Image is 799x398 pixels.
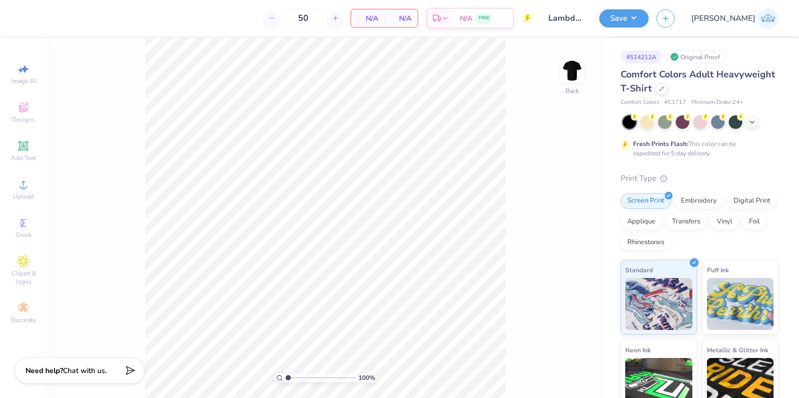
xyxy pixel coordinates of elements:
span: N/A [357,13,378,24]
span: FREE [479,15,489,22]
span: Neon Ink [625,344,651,355]
span: Add Text [11,154,36,162]
div: Digital Print [727,193,777,209]
span: Comfort Colors Adult Heavyweight T-Shirt [621,68,775,95]
span: [PERSON_NAME] [691,12,755,24]
span: 100 % [358,373,375,382]
span: Image AI [11,77,36,85]
img: Josephine Amber Orros [758,8,778,29]
span: Standard [625,264,653,275]
div: Rhinestones [621,235,671,250]
span: # C1717 [664,98,686,107]
span: Designs [12,115,35,124]
input: Untitled Design [540,8,591,29]
span: Comfort Colors [621,98,659,107]
strong: Fresh Prints Flash: [633,140,688,148]
strong: Need help? [25,366,63,376]
div: This color can be expedited for 5 day delivery. [633,139,761,158]
span: Greek [16,231,32,239]
img: Puff Ink [707,278,774,330]
img: Back [562,60,583,81]
span: Upload [13,192,34,201]
span: Metallic & Glitter Ink [707,344,768,355]
button: Save [599,9,649,28]
div: Print Type [621,173,778,184]
input: – – [283,9,324,28]
span: N/A [391,13,411,24]
a: [PERSON_NAME] [691,8,778,29]
img: Standard [625,278,692,330]
span: Puff Ink [707,264,729,275]
div: # 514212A [621,50,662,63]
span: Clipart & logos [5,269,42,286]
div: Transfers [665,214,707,230]
div: Original Proof [667,50,726,63]
div: Vinyl [710,214,739,230]
div: Screen Print [621,193,671,209]
div: Embroidery [674,193,724,209]
span: Decorate [11,316,36,324]
div: Foil [742,214,767,230]
div: Applique [621,214,662,230]
div: Back [565,86,579,96]
span: Chat with us. [63,366,107,376]
span: Minimum Order: 24 + [691,98,743,107]
span: N/A [460,13,472,24]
